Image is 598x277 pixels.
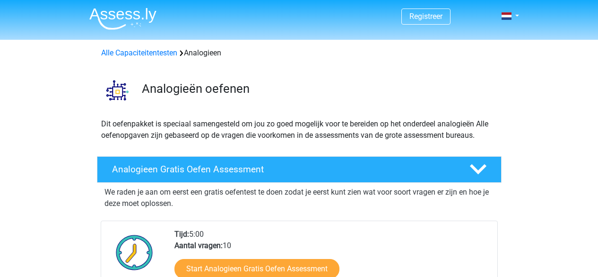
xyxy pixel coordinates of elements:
[93,156,505,183] a: Analogieen Gratis Oefen Assessment
[104,187,494,209] p: We raden je aan om eerst een gratis oefentest te doen zodat je eerst kunt zien wat voor soort vra...
[112,164,454,175] h4: Analogieen Gratis Oefen Assessment
[409,12,442,21] a: Registreer
[174,241,223,250] b: Aantal vragen:
[174,230,189,239] b: Tijd:
[97,47,501,59] div: Analogieen
[142,81,494,96] h3: Analogieën oefenen
[97,70,138,110] img: analogieen
[89,8,156,30] img: Assessly
[101,118,497,141] p: Dit oefenpakket is speciaal samengesteld om jou zo goed mogelijk voor te bereiden op het onderdee...
[111,229,158,276] img: Klok
[101,48,177,57] a: Alle Capaciteitentesten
